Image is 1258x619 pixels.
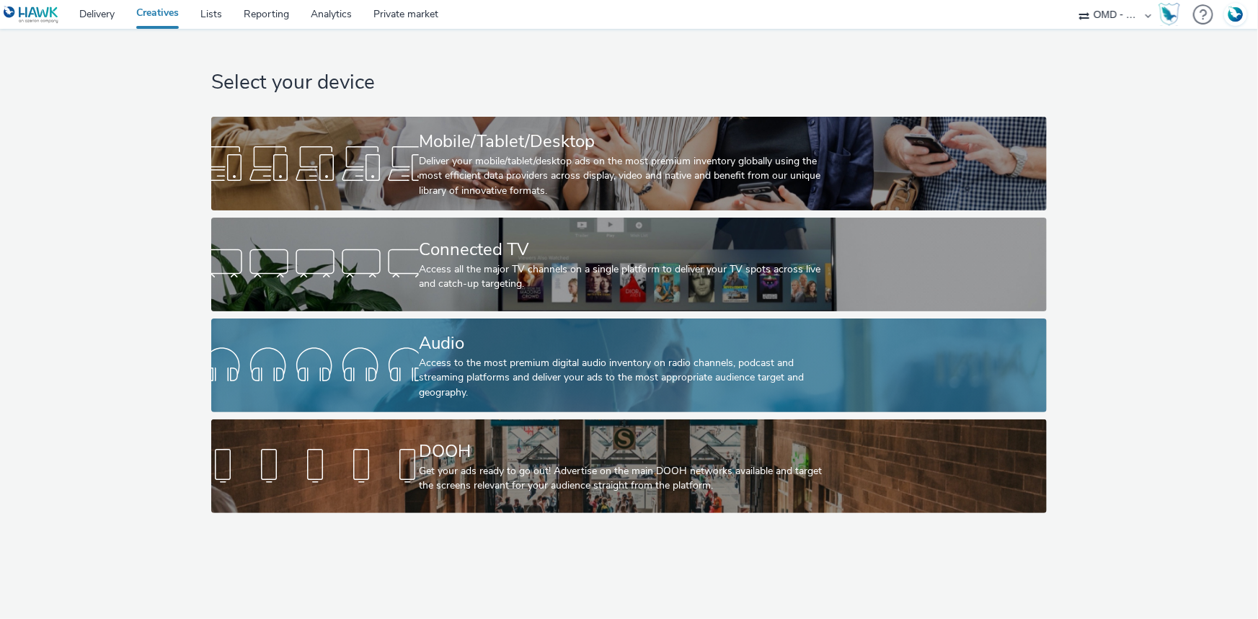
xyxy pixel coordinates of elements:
img: undefined Logo [4,6,59,24]
div: Mobile/Tablet/Desktop [419,129,833,154]
div: Connected TV [419,237,833,262]
div: Audio [419,331,833,356]
a: Connected TVAccess all the major TV channels on a single platform to deliver your TV spots across... [211,218,1047,311]
img: Account FR [1225,4,1246,25]
a: Mobile/Tablet/DesktopDeliver your mobile/tablet/desktop ads on the most premium inventory globall... [211,117,1047,210]
div: Access all the major TV channels on a single platform to deliver your TV spots across live and ca... [419,262,833,292]
a: AudioAccess to the most premium digital audio inventory on radio channels, podcast and streaming ... [211,319,1047,412]
img: Hawk Academy [1159,3,1180,26]
div: Deliver your mobile/tablet/desktop ads on the most premium inventory globally using the most effi... [419,154,833,198]
a: DOOHGet your ads ready to go out! Advertise on the main DOOH networks available and target the sc... [211,419,1047,513]
div: DOOH [419,439,833,464]
h1: Select your device [211,69,1047,97]
div: Get your ads ready to go out! Advertise on the main DOOH networks available and target the screen... [419,464,833,494]
div: Access to the most premium digital audio inventory on radio channels, podcast and streaming platf... [419,356,833,400]
a: Hawk Academy [1159,3,1186,26]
